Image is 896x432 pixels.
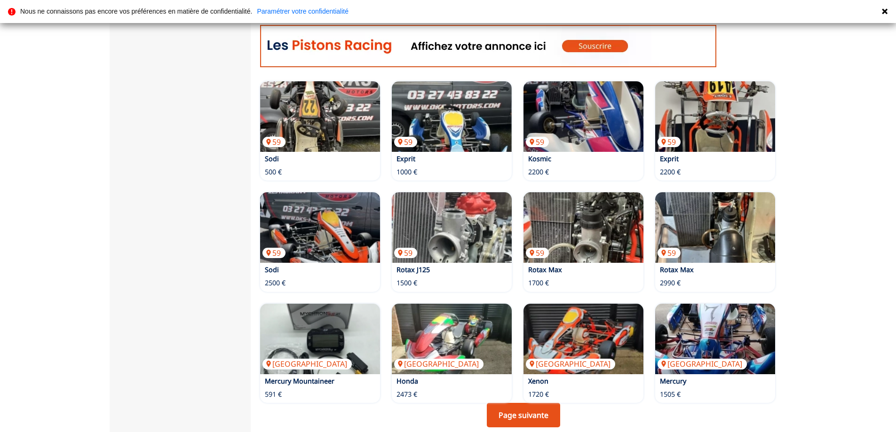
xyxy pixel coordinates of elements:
[392,304,512,374] img: Honda
[265,390,282,399] p: 591 €
[394,248,417,258] p: 59
[655,304,775,374] a: Mercury[GEOGRAPHIC_DATA]
[260,81,380,152] a: Sodi59
[660,154,679,163] a: Exprit
[528,167,549,177] p: 2200 €
[392,192,512,263] a: Rotax J12559
[260,192,380,263] a: Sodi59
[528,377,548,385] a: Xenon
[528,265,562,274] a: Rotax Max
[262,359,352,369] p: [GEOGRAPHIC_DATA]
[260,304,380,374] img: Mercury Mountaineer
[660,167,681,177] p: 2200 €
[265,377,334,385] a: Mercury Mountaineer
[655,81,775,152] a: Exprit59
[523,304,643,374] a: Xenon[GEOGRAPHIC_DATA]
[260,304,380,374] a: Mercury Mountaineer[GEOGRAPHIC_DATA]
[265,154,279,163] a: Sodi
[257,8,349,15] a: Paramétrer votre confidentialité
[396,278,417,288] p: 1500 €
[396,154,415,163] a: Exprit
[658,248,681,258] p: 59
[487,403,560,427] a: Page suivante
[660,390,681,399] p: 1505 €
[655,192,775,263] a: Rotax Max59
[394,137,417,147] p: 59
[660,265,694,274] a: Rotax Max
[523,192,643,263] a: Rotax Max59
[396,377,418,385] a: Honda
[523,304,643,374] img: Xenon
[392,304,512,374] a: Honda[GEOGRAPHIC_DATA]
[658,137,681,147] p: 59
[658,359,747,369] p: [GEOGRAPHIC_DATA]
[260,81,380,152] img: Sodi
[523,81,643,152] a: Kosmic59
[262,137,285,147] p: 59
[396,265,430,274] a: Rotax J125
[265,167,282,177] p: 500 €
[392,81,512,152] a: Exprit59
[528,278,549,288] p: 1700 €
[528,154,551,163] a: Kosmic
[396,390,417,399] p: 2473 €
[392,192,512,263] img: Rotax J125
[526,137,549,147] p: 59
[265,278,285,288] p: 2500 €
[655,192,775,263] img: Rotax Max
[396,167,417,177] p: 1000 €
[528,390,549,399] p: 1720 €
[523,81,643,152] img: Kosmic
[265,265,279,274] a: Sodi
[262,248,285,258] p: 59
[523,192,643,263] img: Rotax Max
[526,359,615,369] p: [GEOGRAPHIC_DATA]
[660,377,686,385] a: Mercury
[392,81,512,152] img: Exprit
[526,248,549,258] p: 59
[660,278,681,288] p: 2990 €
[260,192,380,263] img: Sodi
[394,359,484,369] p: [GEOGRAPHIC_DATA]
[655,304,775,374] img: Mercury
[20,8,252,15] p: Nous ne connaissons pas encore vos préférences en matière de confidentialité.
[655,81,775,152] img: Exprit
